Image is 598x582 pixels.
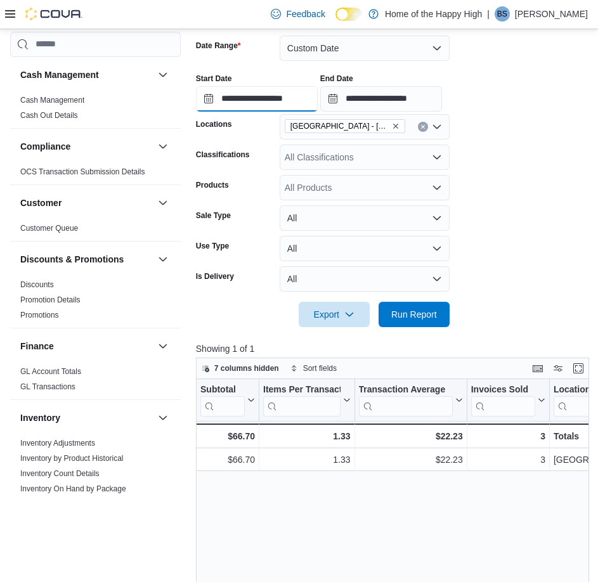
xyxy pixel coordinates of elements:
[20,140,153,153] button: Compliance
[471,384,535,416] div: Invoices Sold
[303,363,337,373] span: Sort fields
[200,429,255,444] div: $66.70
[515,6,588,22] p: [PERSON_NAME]
[196,271,234,281] label: Is Delivery
[495,6,510,22] div: Bilal Samuel-Melville
[392,122,400,130] button: Remove Toronto - Parkdale - Fire & Flower from selection in this group
[200,384,245,396] div: Subtotal
[20,280,54,290] span: Discounts
[20,367,81,376] a: GL Account Totals
[20,340,54,352] h3: Finance
[196,150,250,160] label: Classifications
[20,295,81,304] a: Promotion Details
[20,197,153,209] button: Customer
[20,366,81,377] span: GL Account Totals
[214,363,279,373] span: 7 columns hidden
[155,139,171,154] button: Compliance
[385,6,482,22] p: Home of the Happy High
[20,140,70,153] h3: Compliance
[20,253,124,266] h3: Discounts & Promotions
[20,295,81,305] span: Promotion Details
[280,236,450,261] button: All
[155,410,171,425] button: Inventory
[290,120,389,133] span: [GEOGRAPHIC_DATA] - [GEOGRAPHIC_DATA] - Fire & Flower
[20,484,126,494] span: Inventory On Hand by Package
[20,411,60,424] h3: Inventory
[471,384,535,396] div: Invoices Sold
[266,1,330,27] a: Feedback
[358,429,462,444] div: $22.23
[20,439,95,448] a: Inventory Adjustments
[571,361,586,376] button: Enter fullscreen
[432,183,442,193] button: Open list of options
[20,68,153,81] button: Cash Management
[10,364,181,399] div: Finance
[20,96,84,105] a: Cash Management
[280,36,450,61] button: Custom Date
[263,384,351,416] button: Items Per Transaction
[200,452,255,467] div: $66.70
[418,122,428,132] button: Clear input
[20,340,153,352] button: Finance
[263,384,341,396] div: Items Per Transaction
[550,361,566,376] button: Display options
[10,164,181,184] div: Compliance
[200,384,255,416] button: Subtotal
[20,110,78,120] span: Cash Out Details
[20,95,84,105] span: Cash Management
[20,469,100,479] span: Inventory Count Details
[299,302,370,327] button: Export
[471,429,545,444] div: 3
[20,453,124,463] span: Inventory by Product Historical
[197,361,284,376] button: 7 columns hidden
[20,382,75,391] a: GL Transactions
[320,74,353,84] label: End Date
[155,252,171,267] button: Discounts & Promotions
[471,384,545,416] button: Invoices Sold
[20,197,62,209] h3: Customer
[379,302,450,327] button: Run Report
[200,384,245,416] div: Subtotal
[280,266,450,292] button: All
[155,339,171,354] button: Finance
[155,195,171,210] button: Customer
[196,180,229,190] label: Products
[196,342,594,355] p: Showing 1 of 1
[20,167,145,177] span: OCS Transaction Submission Details
[306,302,362,327] span: Export
[10,93,181,128] div: Cash Management
[320,86,442,112] input: Press the down key to open a popover containing a calendar.
[280,205,450,231] button: All
[155,67,171,82] button: Cash Management
[20,484,126,493] a: Inventory On Hand by Package
[20,310,59,320] span: Promotions
[263,429,351,444] div: 1.33
[196,119,232,129] label: Locations
[20,382,75,392] span: GL Transactions
[20,411,153,424] button: Inventory
[263,452,351,467] div: 1.33
[286,8,325,20] span: Feedback
[25,8,82,20] img: Cova
[358,452,462,467] div: $22.23
[263,384,341,416] div: Items Per Transaction
[196,74,232,84] label: Start Date
[20,311,59,320] a: Promotions
[497,6,507,22] span: BS
[391,308,437,321] span: Run Report
[335,8,362,21] input: Dark Mode
[358,384,462,416] button: Transaction Average
[20,167,145,176] a: OCS Transaction Submission Details
[285,361,342,376] button: Sort fields
[20,224,78,233] a: Customer Queue
[471,452,545,467] div: 3
[432,122,442,132] button: Open list of options
[358,384,452,396] div: Transaction Average
[285,119,405,133] span: Toronto - Parkdale - Fire & Flower
[20,111,78,120] a: Cash Out Details
[20,253,153,266] button: Discounts & Promotions
[487,6,490,22] p: |
[20,223,78,233] span: Customer Queue
[10,221,181,241] div: Customer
